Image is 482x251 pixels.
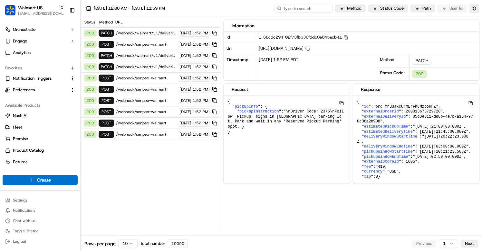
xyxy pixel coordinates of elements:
span: "USD" [387,169,399,174]
button: [DATE] 12:00 AM - [DATE] 11:59 PM [83,4,168,13]
div: Method [377,54,410,67]
button: Returns [3,157,78,167]
button: Notification Triggers [3,73,78,84]
a: Preferences [5,87,67,93]
div: POST [99,120,114,127]
button: Method [335,4,366,12]
span: estimatedDeliveryTime [364,130,413,134]
div: 200 [84,108,97,115]
span: /webhook/walmart/v1/deliveries/ord_MhB3akcUrMErFhCMzboRHZ [116,53,176,58]
span: [DATE] 12:00 AM - [DATE] 11:59 PM [94,5,165,11]
span: Notifications [13,208,35,213]
div: 200 [84,41,97,48]
span: "05d3e311-dd8b-4e7b-a184-978c38a2b908" [357,114,473,124]
button: Notifications [3,206,78,215]
span: /webhook/senpex-walmart [116,132,176,137]
a: 💻API Documentation [52,91,106,102]
span: /webhook/senpex-walmart [116,42,176,47]
span: Engage [13,38,27,44]
span: [URL][DOMAIN_NAME] [259,46,310,51]
a: Powered byPylon [45,109,78,114]
span: [DATE] [179,132,191,137]
button: Preferences [3,85,78,95]
span: Notification Triggers [13,76,52,81]
span: pickupInfo [235,104,258,109]
div: Response [361,86,471,93]
span: estimatedPickupTime [364,124,408,129]
span: Chat with us! [13,218,36,223]
span: Settings [13,198,27,203]
div: 200 [412,70,427,78]
span: 1:52 PM [193,64,208,69]
span: 1:52 PM [193,121,208,126]
span: "\nDriver Code: 2375\nFollow 'Pickup' signs in [GEOGRAPHIC_DATA] parking lot. Park and wait in an... [228,109,344,129]
button: Walmart US Stores [18,4,57,11]
div: Timestamp [224,54,256,80]
button: Next [461,240,478,247]
div: 200 [84,131,97,138]
button: Chat with us! [3,216,78,225]
span: /webhook/senpex-walmart [116,98,176,103]
div: URL [115,20,218,25]
a: Nash AI [5,113,75,119]
div: POST [99,97,114,104]
div: Id [224,32,256,43]
div: PATCH [412,57,432,65]
span: 1-68cdc294-02f73fbb36fddc0e045acb41 [259,34,348,40]
span: pickupWindowEndTime [364,155,408,159]
div: Start new chat [22,61,106,68]
a: Notification Triggers [5,76,67,81]
div: 10000 [168,239,188,248]
div: 200 [84,86,97,93]
span: 1:52 PM [193,132,208,137]
button: Start new chat [110,63,117,71]
span: [DATE] [179,76,191,81]
input: Type to search [275,4,333,13]
span: "[DATE]T02:59:00.000Z" [413,155,464,159]
span: 1:52 PM [193,98,208,103]
a: Analytics [3,48,78,58]
span: 1:52 PM [193,42,208,47]
span: [DATE] [179,121,191,126]
span: API Documentation [61,93,103,100]
div: Favorites [3,63,78,73]
span: "1605" [403,159,417,164]
span: /webhook/senpex-walmart [116,76,176,81]
span: tip [364,175,371,179]
div: Url [224,43,256,54]
pre: { " ": , " ": , " ": , " ": , " ": , " ": , " ": , " ": , " ": , " ": , " ": , " ": , " ": } [353,95,479,184]
button: Walmart US StoresWalmart US Stores[EMAIL_ADDRESS][DOMAIN_NAME] [3,3,67,18]
a: Returns [5,159,75,165]
span: "[DATE]T20:22:23.508Z" [357,134,468,144]
img: 1736555255976-a54dd68f-1ca7-489b-9aae-adbdc363a1c4 [6,61,18,73]
div: POST [99,41,114,48]
span: Product Catalog [13,148,44,153]
img: Nash [6,6,19,19]
span: Nash AI [13,113,27,119]
div: 💻 [54,94,60,99]
div: 200 [84,52,97,59]
a: Fleet [5,124,75,130]
span: Method [347,5,361,11]
button: [EMAIL_ADDRESS][DOMAIN_NAME] [18,11,64,16]
span: Returns [13,159,27,165]
button: Log out [3,237,78,246]
span: 1:52 PM [193,31,208,36]
span: [DATE] [179,109,191,114]
button: Path [410,4,435,12]
span: Rows per page [84,240,116,247]
div: 200 [84,30,97,37]
div: Status [83,20,96,25]
p: Welcome 👋 [6,26,117,36]
a: 📗Knowledge Base [4,91,52,102]
span: 0 [376,175,378,179]
span: [DATE] [179,87,191,92]
div: [DATE] 1:52 PM PDT [256,54,377,80]
span: [DATE] [179,53,191,58]
a: Product Catalog [5,148,75,153]
span: Status Code [380,5,404,11]
span: Pylon [64,109,78,114]
div: 200 [84,120,97,127]
div: 200 [84,63,97,70]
